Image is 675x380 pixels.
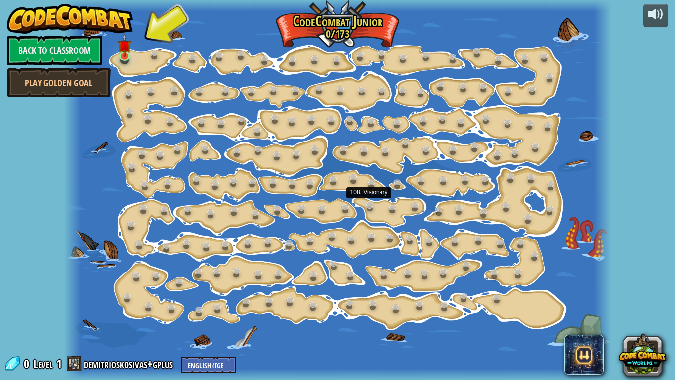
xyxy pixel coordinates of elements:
img: level-banner-unstarted.png [118,34,131,57]
span: Level [33,356,53,372]
span: 0 [24,356,32,372]
a: Play Golden Goal [7,68,111,97]
span: 1 [56,356,62,372]
img: CodeCombat - Learn how to code by playing a game [7,4,133,34]
button: Adjust volume [643,4,668,27]
a: Back to Classroom [7,36,102,65]
a: demitrioskosivas+gplus [84,356,176,372]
